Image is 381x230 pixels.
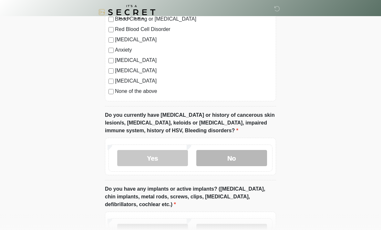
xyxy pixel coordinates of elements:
img: It's A Secret Med Spa Logo [98,5,155,19]
label: Anxiety [115,46,273,54]
input: [MEDICAL_DATA] [108,68,114,74]
input: [MEDICAL_DATA] [108,79,114,84]
label: Yes [117,150,188,166]
label: Do you have any implants or active implants? ([MEDICAL_DATA], chin implants, metal rods, screws, ... [105,185,276,208]
input: [MEDICAL_DATA] [108,58,114,63]
input: [MEDICAL_DATA] [108,37,114,43]
input: Anxiety [108,48,114,53]
label: [MEDICAL_DATA] [115,36,273,44]
label: [MEDICAL_DATA] [115,67,273,75]
label: Do you currently have [MEDICAL_DATA] or history of cancerous skin lesion/s, [MEDICAL_DATA], keloi... [105,111,276,135]
label: [MEDICAL_DATA] [115,56,273,64]
label: Red Blood Cell Disorder [115,25,273,33]
label: No [196,150,267,166]
label: [MEDICAL_DATA] [115,77,273,85]
input: Red Blood Cell Disorder [108,27,114,32]
label: None of the above [115,87,273,95]
input: None of the above [108,89,114,94]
